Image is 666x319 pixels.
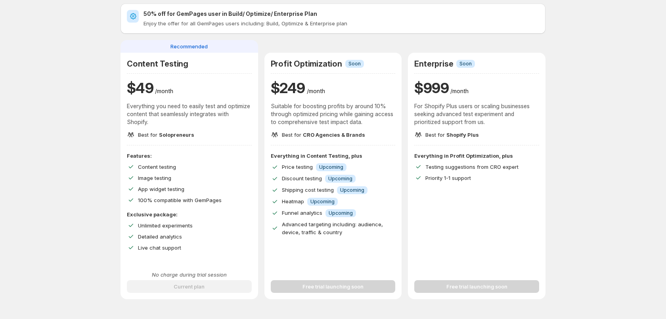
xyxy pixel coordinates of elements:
span: Funnel analytics [282,210,322,216]
span: Heatmap [282,198,304,204]
span: App widget testing [138,186,184,192]
span: Upcoming [310,199,335,205]
p: Best for [425,131,479,139]
span: Discount testing [282,175,322,181]
span: Image testing [138,175,171,181]
span: Live chat support [138,245,181,251]
p: Everything in Profit Optimization, plus [414,152,539,160]
p: Features: [127,152,252,160]
span: Upcoming [340,187,364,193]
span: 100% compatible with GemPages [138,197,222,203]
h1: $ 999 [414,78,449,97]
span: Price testing [282,164,313,170]
p: No charge during trial session [127,271,252,279]
p: Everything you need to easily test and optimize content that seamlessly integrates with Shopify. [127,102,252,126]
span: Detailed analytics [138,233,182,240]
p: Best for [138,131,194,139]
h2: Profit Optimization [271,59,342,69]
h1: $ 249 [271,78,305,97]
p: Enjoy the offer for all GemPages users including: Build, Optimize & Enterprise plan [144,19,539,27]
span: Priority 1-1 support [425,175,471,181]
p: /month [450,87,469,95]
span: Shipping cost testing [282,187,334,193]
span: Testing suggestions from CRO expert [425,164,519,170]
p: Exclusive package: [127,210,252,218]
p: Suitable for boosting profits by around 10% through optimized pricing while gaining access to com... [271,102,396,126]
span: Advanced targeting including: audience, device, traffic & country [282,221,383,235]
h1: $ 49 [127,78,153,97]
p: /month [155,87,173,95]
span: Upcoming [319,164,343,170]
span: Upcoming [329,210,353,216]
p: Everything in Content Testing, plus [271,152,396,160]
span: Solopreneurs [159,132,194,138]
p: /month [307,87,325,95]
p: Best for [282,131,365,139]
span: Soon [459,61,472,67]
span: Unlimited experiments [138,222,193,229]
span: Soon [348,61,361,67]
span: Shopify Plus [446,132,479,138]
p: For Shopify Plus users or scaling businesses seeking advanced test experiment and prioritized sup... [414,102,539,126]
h2: Content Testing [127,59,188,69]
span: Upcoming [328,176,352,182]
h2: 50% off for GemPages user in Build/ Optimize/ Enterprise Plan [144,10,539,18]
span: Recommended [170,42,208,50]
span: CRO Agencies & Brands [303,132,365,138]
span: Content testing [138,164,176,170]
h2: Enterprise [414,59,453,69]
